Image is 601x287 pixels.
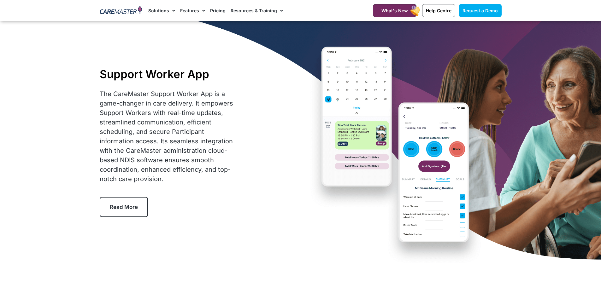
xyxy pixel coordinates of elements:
[463,8,498,13] span: Request a Demo
[100,197,148,217] a: Read More
[110,204,138,210] span: Read More
[426,8,451,13] span: Help Centre
[100,89,236,184] div: The CareMaster Support Worker App is a game-changer in care delivery. It empowers Support Workers...
[381,8,408,13] span: What's New
[100,6,142,15] img: CareMaster Logo
[459,4,502,17] a: Request a Demo
[422,4,455,17] a: Help Centre
[373,4,416,17] a: What's New
[100,67,236,81] h1: Support Worker App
